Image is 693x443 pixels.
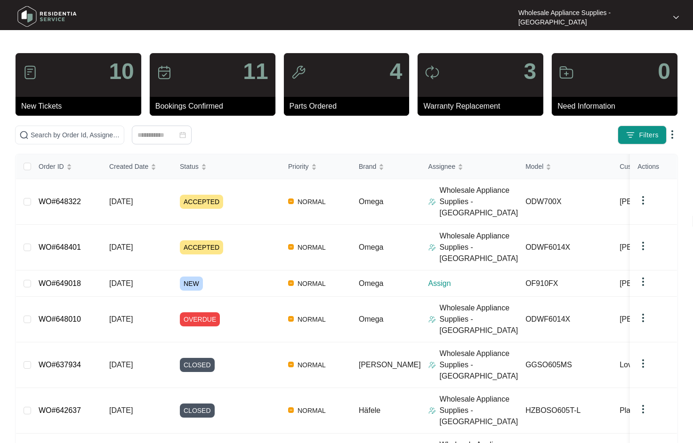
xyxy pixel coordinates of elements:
[39,361,81,369] a: WO#637934
[620,314,682,325] span: [PERSON_NAME]
[14,2,80,31] img: residentia service logo
[294,196,330,207] span: NORMAL
[39,406,81,414] a: WO#642637
[288,280,294,286] img: Vercel Logo
[180,403,215,418] span: CLOSED
[180,358,215,372] span: CLOSED
[288,316,294,322] img: Vercel Logo
[109,279,133,287] span: [DATE]
[290,101,410,112] p: Parts Ordered
[518,8,665,27] p: Wholesale Appliance Supplies - [GEOGRAPHIC_DATA]
[19,130,29,140] img: search-icon
[428,278,518,289] p: Assign
[440,230,518,264] p: Wholesale Appliance Supplies - [GEOGRAPHIC_DATA]
[440,185,518,219] p: Wholesale Appliance Supplies - [GEOGRAPHIC_DATA]
[630,154,677,179] th: Actions
[626,130,635,140] img: filter icon
[180,312,220,326] span: OVERDUE
[440,302,518,336] p: Wholesale Appliance Supplies - [GEOGRAPHIC_DATA]
[524,60,536,83] p: 3
[31,154,102,179] th: Order ID
[639,130,659,140] span: Filters
[620,242,682,253] span: [PERSON_NAME]
[421,154,518,179] th: Assignee
[294,314,330,325] span: NORMAL
[525,161,543,172] span: Model
[155,101,275,112] p: Bookings Confirmed
[518,154,612,179] th: Model
[428,407,436,414] img: Assigner Icon
[359,315,383,323] span: Omega
[180,240,223,254] span: ACCEPTED
[39,279,81,287] a: WO#649018
[359,243,383,251] span: Omega
[390,60,403,83] p: 4
[620,405,669,416] span: Planit Kitchens
[620,161,668,172] span: Customer Name
[109,243,133,251] span: [DATE]
[637,312,649,324] img: dropdown arrow
[620,359,684,371] span: Lovasoa Andriam...
[423,101,543,112] p: Warranty Replacement
[102,154,172,179] th: Created Date
[294,359,330,371] span: NORMAL
[620,278,682,289] span: [PERSON_NAME]
[518,179,612,225] td: ODW700X
[109,198,133,206] span: [DATE]
[428,316,436,323] img: Assigner Icon
[172,154,281,179] th: Status
[637,358,649,369] img: dropdown arrow
[440,394,518,427] p: Wholesale Appliance Supplies - [GEOGRAPHIC_DATA]
[428,161,456,172] span: Assignee
[559,65,574,80] img: icon
[109,60,134,83] p: 10
[288,198,294,204] img: Vercel Logo
[31,130,120,140] input: Search by Order Id, Assignee Name, Customer Name, Brand and Model
[294,242,330,253] span: NORMAL
[428,244,436,251] img: Assigner Icon
[518,270,612,297] td: OF910FX
[637,403,649,415] img: dropdown arrow
[518,297,612,342] td: ODWF6014X
[288,362,294,367] img: Vercel Logo
[518,225,612,270] td: ODWF6014X
[39,315,81,323] a: WO#648010
[351,154,421,179] th: Brand
[557,101,677,112] p: Need Information
[620,196,682,207] span: [PERSON_NAME]
[39,243,81,251] a: WO#648401
[109,315,133,323] span: [DATE]
[518,388,612,434] td: HZBOSO605T-L
[359,198,383,206] span: Omega
[359,361,421,369] span: [PERSON_NAME]
[294,278,330,289] span: NORMAL
[359,161,376,172] span: Brand
[428,198,436,206] img: Assigner Icon
[359,279,383,287] span: Omega
[109,361,133,369] span: [DATE]
[618,126,667,144] button: filter iconFilters
[294,405,330,416] span: NORMAL
[440,348,518,382] p: Wholesale Appliance Supplies - [GEOGRAPHIC_DATA]
[288,161,309,172] span: Priority
[157,65,172,80] img: icon
[288,244,294,250] img: Vercel Logo
[425,65,440,80] img: icon
[428,361,436,369] img: Assigner Icon
[288,407,294,413] img: Vercel Logo
[673,15,679,20] img: dropdown arrow
[180,195,223,209] span: ACCEPTED
[39,198,81,206] a: WO#648322
[667,129,678,140] img: dropdown arrow
[359,406,380,414] span: Häfele
[39,161,64,172] span: Order ID
[180,277,203,291] span: NEW
[518,342,612,388] td: GGSO605MS
[637,195,649,206] img: dropdown arrow
[180,161,199,172] span: Status
[291,65,306,80] img: icon
[637,240,649,252] img: dropdown arrow
[23,65,38,80] img: icon
[243,60,268,83] p: 11
[281,154,351,179] th: Priority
